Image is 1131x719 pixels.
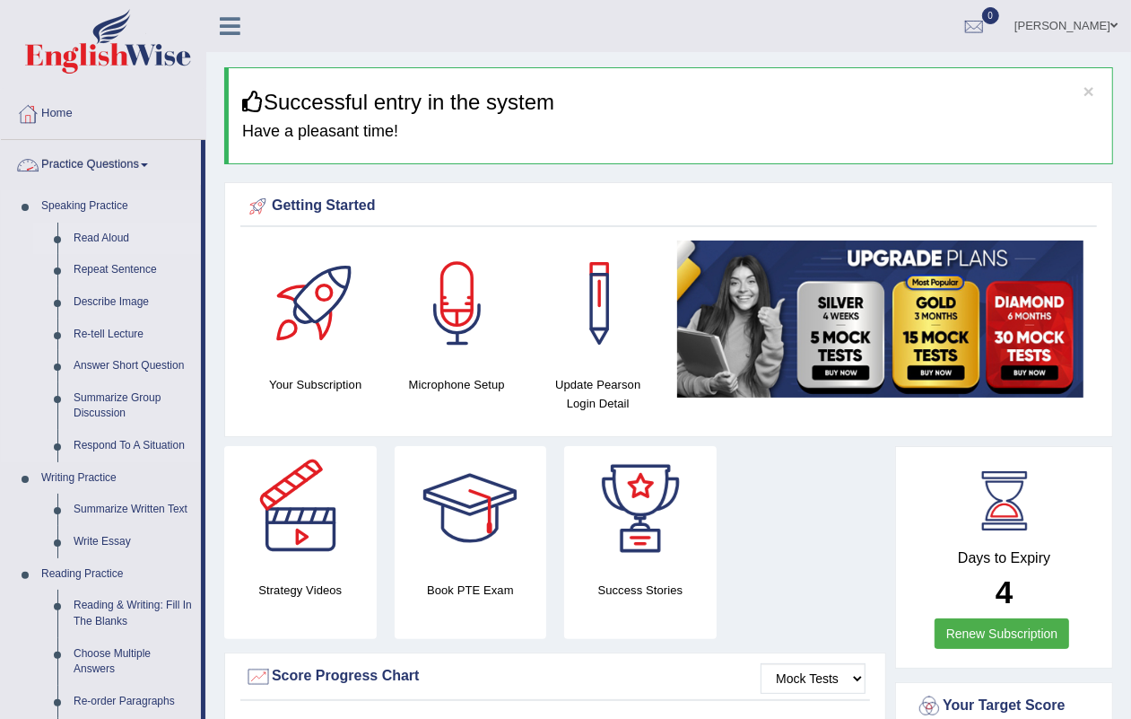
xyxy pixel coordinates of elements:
a: Practice Questions [1,140,201,185]
h4: Success Stories [564,581,717,600]
div: Getting Started [245,193,1092,220]
h4: Your Subscription [254,375,377,394]
img: small5.jpg [677,241,1083,398]
a: Re-order Paragraphs [65,686,201,718]
a: Describe Image [65,286,201,319]
h4: Microphone Setup [395,375,518,394]
h4: Days to Expiry [916,550,1092,566]
span: 0 [982,7,1000,24]
button: × [1083,82,1094,101]
h4: Book PTE Exam [395,581,547,600]
h4: Have a pleasant time! [242,123,1099,141]
a: Summarize Group Discussion [65,382,201,430]
a: Answer Short Question [65,350,201,382]
a: Read Aloud [65,223,201,255]
a: Re-tell Lecture [65,319,201,351]
a: Write Essay [65,526,201,558]
a: Writing Practice [33,462,201,495]
h3: Successful entry in the system [242,91,1099,114]
a: Reading & Writing: Fill In The Blanks [65,590,201,637]
a: Choose Multiple Answers [65,638,201,686]
b: 4 [996,574,1013,609]
div: Score Progress Chart [245,663,866,690]
h4: Strategy Videos [224,581,377,600]
h4: Update Pearson Login Detail [536,375,659,413]
a: Speaking Practice [33,190,201,223]
a: Home [1,89,205,134]
a: Respond To A Situation [65,430,201,462]
a: Repeat Sentence [65,254,201,286]
a: Renew Subscription [935,618,1070,649]
a: Summarize Written Text [65,494,201,526]
a: Reading Practice [33,558,201,591]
